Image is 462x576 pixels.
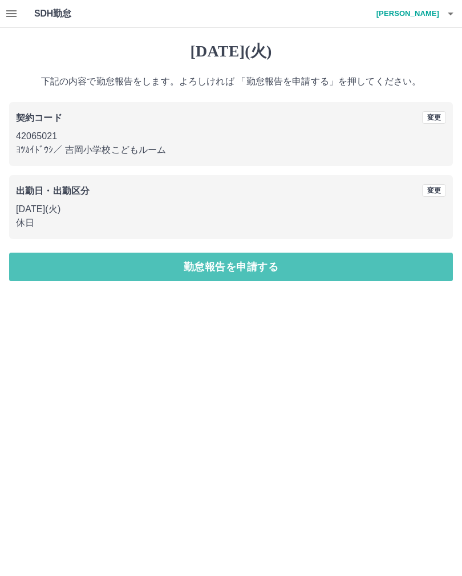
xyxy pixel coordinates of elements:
[422,184,446,197] button: 変更
[16,143,446,157] p: ﾖﾂｶｲﾄﾞｳｼ ／ 吉岡小学校こどもルーム
[9,75,453,88] p: 下記の内容で勤怠報告をします。よろしければ 「勤怠報告を申請する」を押してください。
[16,113,62,123] b: 契約コード
[9,42,453,61] h1: [DATE](火)
[16,216,446,230] p: 休日
[422,111,446,124] button: 変更
[16,202,446,216] p: [DATE](火)
[16,129,446,143] p: 42065021
[9,253,453,281] button: 勤怠報告を申請する
[16,186,90,196] b: 出勤日・出勤区分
